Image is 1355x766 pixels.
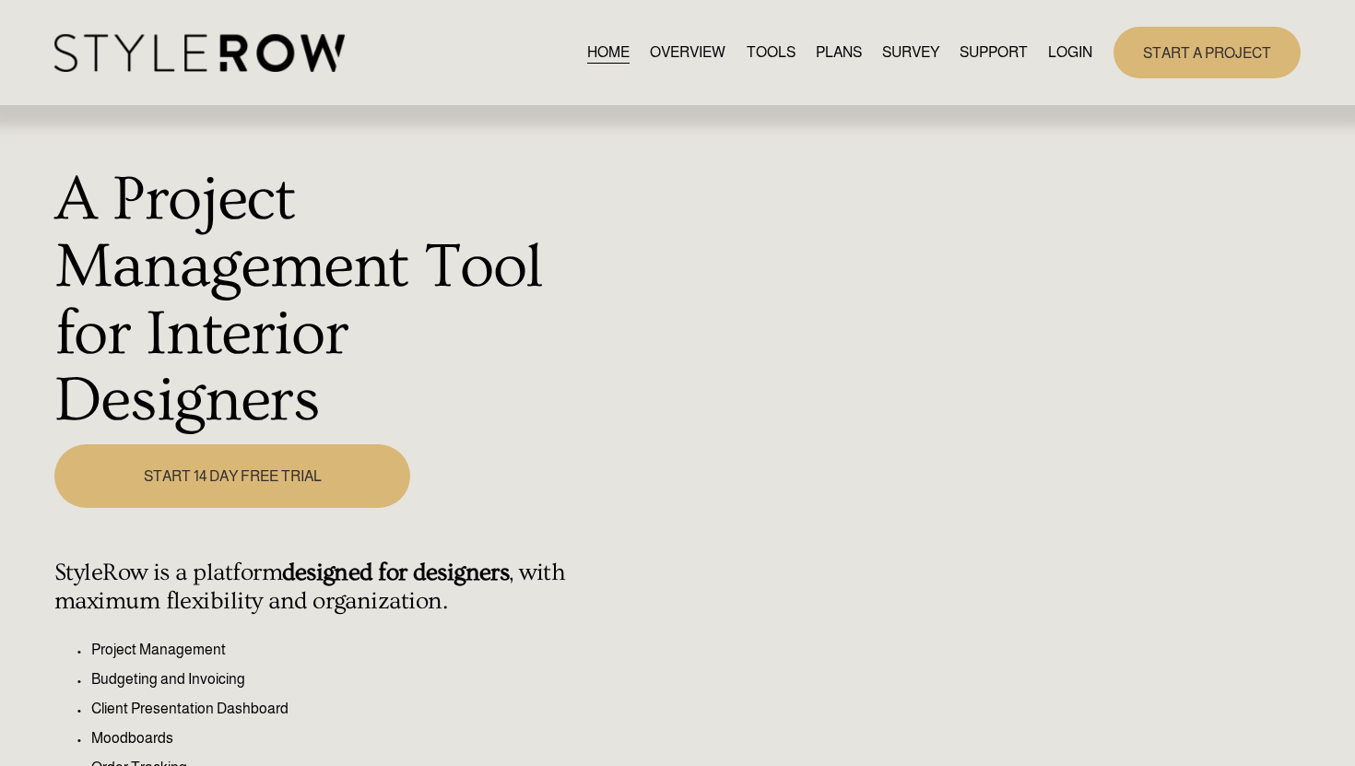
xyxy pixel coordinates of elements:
[1048,40,1092,65] a: LOGIN
[960,41,1028,64] span: SUPPORT
[282,559,509,586] strong: designed for designers
[587,40,630,65] a: HOME
[91,698,568,720] p: Client Presentation Dashboard
[882,40,939,65] a: SURVEY
[91,727,568,749] p: Moodboards
[54,34,345,72] img: StyleRow
[650,40,725,65] a: OVERVIEW
[91,668,568,690] p: Budgeting and Invoicing
[54,166,568,434] h1: A Project Management Tool for Interior Designers
[91,639,568,661] p: Project Management
[747,40,795,65] a: TOOLS
[54,559,568,616] h4: StyleRow is a platform , with maximum flexibility and organization.
[54,444,411,508] a: START 14 DAY FREE TRIAL
[816,40,862,65] a: PLANS
[1113,27,1301,77] a: START A PROJECT
[960,40,1028,65] a: folder dropdown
